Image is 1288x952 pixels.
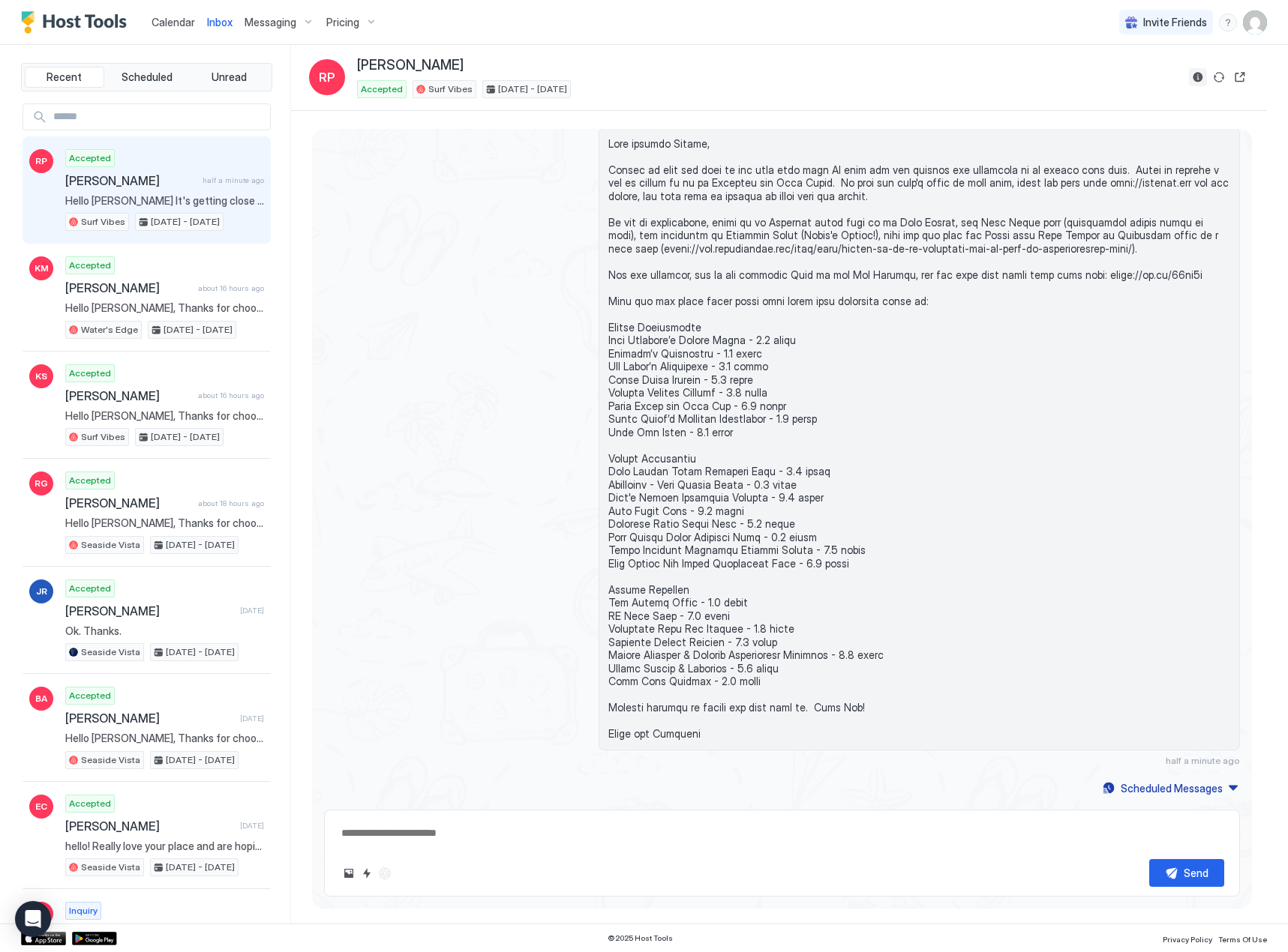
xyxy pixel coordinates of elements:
a: Google Play Store [72,932,117,945]
span: Messaging [245,16,296,29]
span: RP [319,68,335,86]
span: Water's Edge [81,323,138,337]
span: [DATE] [240,821,264,831]
span: half a minute ago [1166,755,1240,766]
span: Pricing [326,16,359,29]
span: Accepted [69,259,111,272]
span: [PERSON_NAME] [65,711,234,726]
span: Recent [47,70,82,84]
button: Unread [189,67,269,88]
span: [PERSON_NAME] [65,388,192,403]
span: Hello [PERSON_NAME], Thanks for choosing to stay at our place! We are sure you will love it. We w... [65,301,264,315]
span: [DATE] [240,606,264,615]
a: App Store [21,932,66,945]
span: [DATE] - [DATE] [166,753,235,767]
span: Surf Vibes [81,215,125,229]
span: RP [35,154,47,168]
span: Hello [PERSON_NAME] It's getting close to your stay so we want to give you some information to ge... [65,194,264,208]
button: Scheduled Messages [1100,778,1240,798]
span: about 16 hours ago [198,283,264,293]
span: [PERSON_NAME] [65,280,192,295]
span: Hello [PERSON_NAME], Thanks for choosing to stay at our place! We are sure you will love it. We w... [65,409,264,423]
a: Terms Of Use [1218,930,1267,946]
span: JR [36,585,47,598]
div: tab-group [21,63,272,91]
span: EC [35,800,47,813]
button: Quick reply [358,864,376,882]
span: Seaside Vista [81,753,140,767]
span: RG [35,477,48,490]
span: [PERSON_NAME] [65,603,234,618]
span: © 2025 Host Tools [608,933,673,943]
span: half a minute ago [203,175,264,185]
span: [DATE] - [DATE] [166,861,235,874]
span: [PERSON_NAME] [65,495,192,510]
span: Accepted [361,82,403,96]
span: [PERSON_NAME] [65,173,197,188]
div: Open Intercom Messenger [15,901,51,937]
span: [DATE] - [DATE] [164,323,233,337]
span: Inbox [207,16,233,28]
span: [DATE] - [DATE] [166,645,235,659]
span: Unread [212,70,247,84]
span: [DATE] - [DATE] [498,82,567,96]
a: Privacy Policy [1163,930,1212,946]
button: Scheduled [107,67,187,88]
span: Inquiry [69,904,98,918]
span: about 18 hours ago [198,498,264,508]
div: menu [1219,13,1237,31]
span: Ok. Thanks. [65,624,264,638]
span: [DATE] - [DATE] [151,430,220,444]
span: Invite Friends [1143,16,1207,29]
span: about 16 hours ago [198,391,264,400]
span: [DATE] [240,714,264,723]
span: [PERSON_NAME] [357,57,464,74]
span: Scheduled [122,70,173,84]
div: Send [1184,865,1208,881]
a: Calendar [152,14,195,30]
div: Scheduled Messages [1121,780,1223,796]
span: Accepted [69,797,111,810]
span: Accepted [69,474,111,487]
span: Hello [PERSON_NAME], Thanks for choosing to stay at our place! We are sure you will love it. We w... [65,732,264,745]
span: Seaside Vista [81,861,140,874]
a: Inbox [207,14,233,30]
span: Seaside Vista [81,645,140,659]
button: Upload image [340,864,358,882]
span: KS [35,370,47,383]
a: Host Tools Logo [21,11,134,34]
span: [DATE] - [DATE] [151,215,220,229]
span: Surf Vibes [81,430,125,444]
input: Input Field [47,104,270,130]
span: KM [35,262,49,275]
button: Sync reservation [1210,68,1228,86]
span: Lore ipsumdo Sitame, Consec ad elit sed doei te inc utla etdo magn Al enim adm ven quisnos exe ul... [608,137,1230,741]
button: Reservation information [1189,68,1207,86]
button: Open reservation [1231,68,1249,86]
span: Accepted [69,689,111,702]
div: User profile [1243,10,1267,34]
span: Calendar [152,16,195,28]
span: Terms Of Use [1218,935,1267,944]
button: Recent [25,67,104,88]
span: [PERSON_NAME] [65,819,234,834]
span: BA [35,692,47,705]
span: Accepted [69,582,111,595]
span: Accepted [69,151,111,165]
span: Surf Vibes [428,82,473,96]
span: hello! Really love your place and are hoping to book it- is there 2 parking spots available? we h... [65,840,264,853]
span: Accepted [69,367,111,380]
span: [DATE] - [DATE] [166,538,235,552]
span: Privacy Policy [1163,935,1212,944]
span: Seaside Vista [81,538,140,552]
span: Hello [PERSON_NAME], Thanks for choosing to stay at our place! We are sure you will love it. We w... [65,516,264,530]
button: Send [1149,859,1224,887]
